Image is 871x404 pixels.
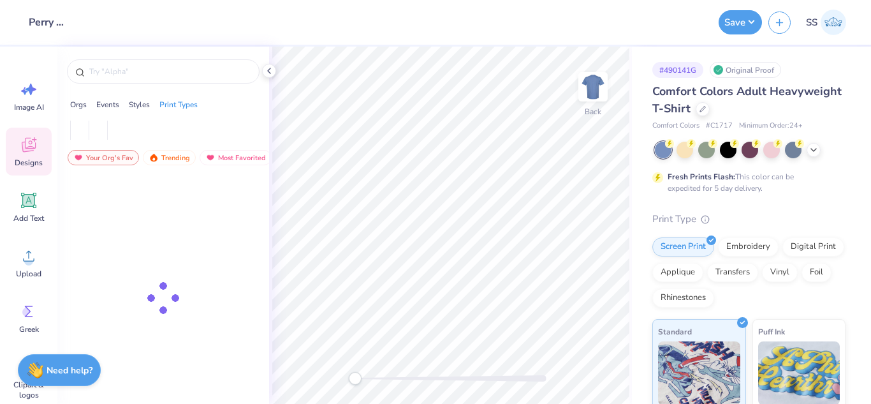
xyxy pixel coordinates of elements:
span: Greek [19,324,39,334]
div: Screen Print [652,237,714,257]
div: Events [96,99,119,110]
button: Save [719,10,762,34]
span: SS [806,15,817,30]
a: SS [800,10,852,35]
img: Sakshi Solanki [821,10,846,35]
input: Try "Alpha" [88,65,251,78]
div: Applique [652,263,703,282]
span: Designs [15,158,43,168]
div: Your Org's Fav [68,150,139,165]
div: Back [585,106,601,117]
div: Accessibility label [349,372,362,385]
img: most_fav.gif [73,153,84,162]
span: Comfort Colors [652,121,699,131]
span: Clipart & logos [8,380,50,400]
span: Add Text [13,213,44,223]
img: trending.gif [149,153,159,162]
strong: Fresh Prints Flash: [668,172,735,182]
img: most_fav.gif [205,153,216,162]
div: Embroidery [718,237,779,257]
div: Rhinestones [652,288,714,308]
div: Print Types [159,99,198,110]
div: Digital Print [782,237,844,257]
img: Back [580,74,606,100]
div: Transfers [707,263,758,282]
div: Trending [143,150,196,165]
span: Comfort Colors Adult Heavyweight T-Shirt [652,84,842,116]
strong: Need help? [47,364,92,377]
div: Print Type [652,212,845,227]
div: Most Favorited [200,150,272,165]
div: Styles [129,99,150,110]
input: Untitled Design [19,10,82,35]
div: Original Proof [710,62,781,78]
div: # 490141G [652,62,703,78]
div: This color can be expedited for 5 day delivery. [668,171,824,194]
div: Foil [801,263,831,282]
span: Standard [658,325,692,338]
span: # C1717 [706,121,733,131]
div: Vinyl [762,263,798,282]
div: Orgs [70,99,87,110]
span: Minimum Order: 24 + [739,121,803,131]
span: Puff Ink [758,325,785,338]
span: Image AI [14,102,44,112]
span: Upload [16,269,41,279]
